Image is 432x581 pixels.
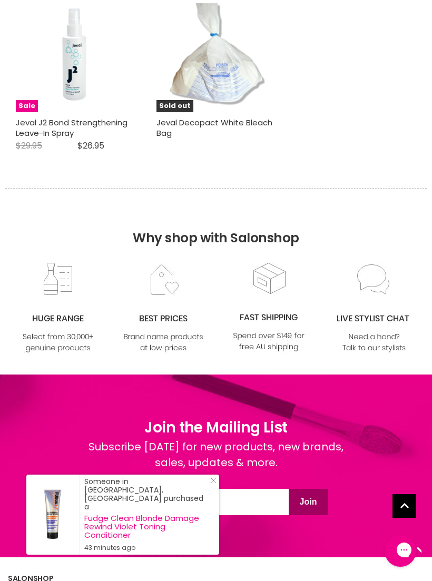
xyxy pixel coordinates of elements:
img: prices.jpg [121,262,206,354]
iframe: Gorgias live chat messenger [379,531,421,570]
h2: Why shop with Salonshop [5,188,427,261]
svg: Close Icon [210,477,217,484]
a: Visit product page [26,475,79,555]
span: Sale [16,100,38,112]
span: $26.95 [77,140,104,152]
img: fast.jpg [226,261,311,353]
a: Fudge Clean Blonde Damage Rewind Violet Toning Conditioner [84,514,209,539]
span: Sold out [156,100,193,112]
a: Close Notification [206,477,217,488]
a: Jeval Decopact White Bleach Bag [156,117,272,139]
img: chat_c0a1c8f7-3133-4fc6-855f-7264552747f6.jpg [331,262,417,354]
button: Join [289,489,328,515]
a: Back to top [392,494,416,518]
div: Subscribe [DATE] for new products, new brands, sales, updates & more. [77,439,355,489]
div: Someone in [GEOGRAPHIC_DATA], [GEOGRAPHIC_DATA] purchased a [84,477,209,552]
img: range2_8cf790d4-220e-469f-917d-a18fed3854b6.jpg [15,262,101,354]
h1: Join the Mailing List [77,417,355,439]
span: Back to top [392,494,416,521]
small: 43 minutes ago [84,544,209,552]
a: Jeval J2 Bond Strengthening Leave-In Spray [16,117,127,139]
span: $29.95 [16,140,42,152]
